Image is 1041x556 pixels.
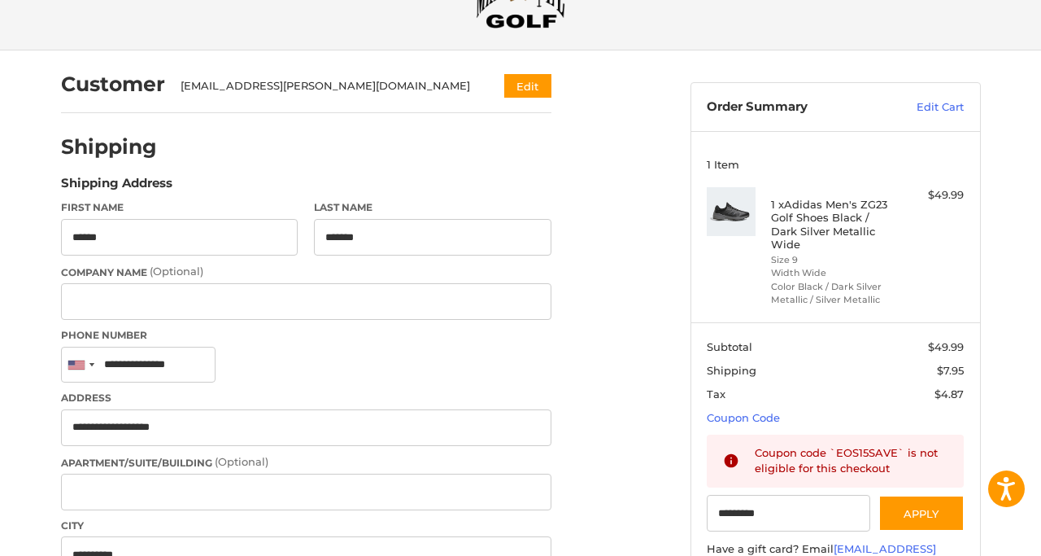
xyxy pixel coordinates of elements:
[61,72,165,97] h2: Customer
[504,74,551,98] button: Edit
[707,340,752,353] span: Subtotal
[61,328,551,343] label: Phone Number
[928,340,964,353] span: $49.99
[771,280,895,307] li: Color Black / Dark Silver Metallic / Silver Metallic
[771,253,895,267] li: Size 9
[61,200,298,215] label: First Name
[707,495,870,532] input: Gift Certificate or Coupon Code
[61,134,157,160] h2: Shipping
[61,264,551,280] label: Company Name
[61,454,551,471] label: Apartment/Suite/Building
[899,187,964,204] div: $49.99
[934,387,964,401] span: $4.87
[882,99,964,116] a: Edit Cart
[150,265,203,278] small: (Optional)
[707,364,756,377] span: Shipping
[707,158,964,171] h3: 1 Item
[771,198,895,251] h4: 1 x Adidas Men's ZG23 Golf Shoes Black / Dark Silver Metallic Wide
[61,519,551,533] label: City
[937,364,964,377] span: $7.95
[181,78,473,94] div: [EMAIL_ADDRESS][PERSON_NAME][DOMAIN_NAME]
[61,174,172,200] legend: Shipping Address
[314,200,551,215] label: Last Name
[755,445,948,477] div: Coupon code `EOS15SAVE` is not eligible for this checkout
[771,266,895,280] li: Width Wide
[707,387,725,401] span: Tax
[707,99,882,116] h3: Order Summary
[62,348,99,383] div: United States: +1
[707,411,780,424] a: Coupon Code
[878,495,965,532] button: Apply
[61,391,551,405] label: Address
[215,455,268,468] small: (Optional)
